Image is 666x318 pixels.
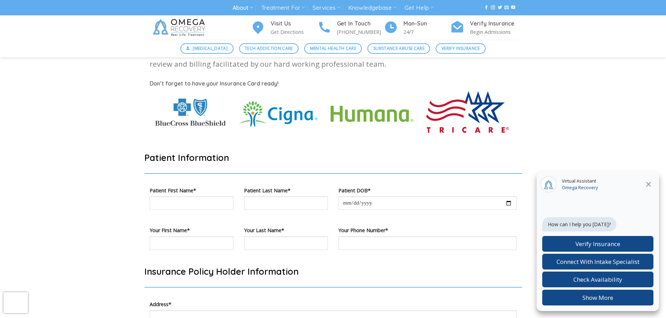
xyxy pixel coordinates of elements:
[403,28,450,36] p: 24/7
[450,19,517,36] a: Verify Insurance Begin Admissions
[404,1,434,14] a: Get Help
[232,1,253,14] a: About
[244,226,328,234] label: Your Last Name*
[244,186,328,194] label: Patient Last Name*
[304,43,362,54] a: Mental Health Care
[271,28,317,36] p: Get Directions
[144,266,522,277] h2: Insurance Policy Holder Information
[470,19,517,28] h4: Verify Insurance
[373,45,424,52] span: Substance Abuse Care
[251,19,317,36] a: Visit Us Get Directions
[180,43,234,54] a: [MEDICAL_DATA]
[150,226,234,234] label: Your First Name*
[504,5,509,10] a: Send us an email
[498,5,502,10] a: Follow on Twitter
[150,79,517,88] h5: Don’t forget to have your Insurance Card ready!
[338,186,517,194] label: Patient DOB*
[144,152,522,163] h2: Patient Information
[150,300,517,308] label: Address*
[317,19,384,36] a: Get In Touch [PHONE_NUMBER]
[261,1,305,14] a: Treatment For
[245,45,293,52] span: Tech Addiction Care
[511,5,515,10] a: Follow on YouTube
[436,43,486,54] a: Verify Insurance
[367,43,430,54] a: Substance Abuse Care
[150,186,234,194] label: Patient First Name*
[484,5,488,10] a: Follow on Facebook
[313,1,340,14] a: Services
[150,15,211,40] img: Omega Recovery
[338,226,517,234] label: Your Phone Number*
[193,45,228,52] span: [MEDICAL_DATA]
[337,19,384,28] h4: Get In Touch
[239,43,299,54] a: Tech Addiction Care
[150,47,517,70] p: Please understand that we strive diligently to maximize your insurance benefit by providing utili...
[348,1,396,14] a: Knowledgebase
[470,28,517,36] p: Begin Admissions
[271,19,317,28] h4: Visit Us
[403,19,450,28] h4: Mon-Sun
[442,45,480,52] span: Verify Insurance
[310,45,356,52] span: Mental Health Care
[337,28,384,36] p: [PHONE_NUMBER]
[491,5,495,10] a: Follow on Instagram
